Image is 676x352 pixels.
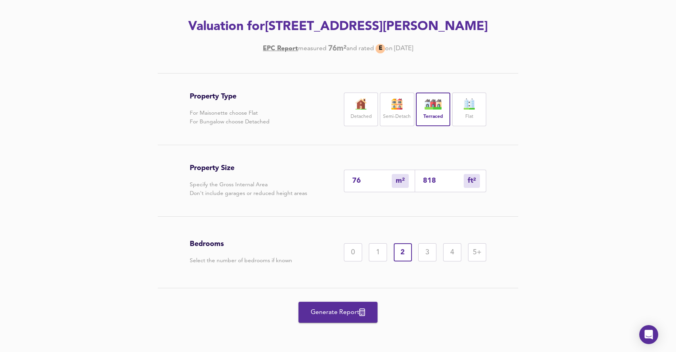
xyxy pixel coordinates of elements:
[328,44,346,53] b: 76 m²
[190,92,270,101] h3: Property Type
[468,243,486,261] div: 5+
[394,243,412,261] div: 2
[346,44,374,53] div: and rated
[392,174,409,188] div: m²
[344,93,378,126] div: Detached
[344,243,362,261] div: 0
[190,240,292,248] h3: Bedrooms
[190,180,307,198] p: Specify the Gross Internal Area Don't include garages or reduced height areas
[114,18,562,36] h2: Valuation for [STREET_ADDRESS][PERSON_NAME]
[298,302,378,323] button: Generate Report
[190,164,307,172] h3: Property Size
[376,44,385,53] div: E
[190,109,270,126] p: For Maisonette choose Flat For Bungalow choose Detached
[352,177,392,185] input: Enter sqm
[423,112,443,122] label: Terraced
[423,177,464,185] input: Sqft
[459,98,479,110] img: flat-icon
[464,174,480,188] div: m²
[639,325,658,344] div: Open Intercom Messenger
[418,243,436,261] div: 3
[190,256,292,265] p: Select the number of bedrooms if known
[385,44,393,53] div: on
[263,44,298,53] a: EPC Report
[443,243,461,261] div: 4
[423,98,443,110] img: house-icon
[263,44,413,53] div: [DATE]
[380,93,414,126] div: Semi-Detach
[383,112,411,122] label: Semi-Detach
[369,243,387,261] div: 1
[452,93,486,126] div: Flat
[298,44,327,53] div: measured
[351,112,372,122] label: Detached
[465,112,473,122] label: Flat
[416,93,450,126] div: Terraced
[387,98,407,110] img: house-icon
[351,98,371,110] img: house-icon
[306,307,370,318] span: Generate Report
